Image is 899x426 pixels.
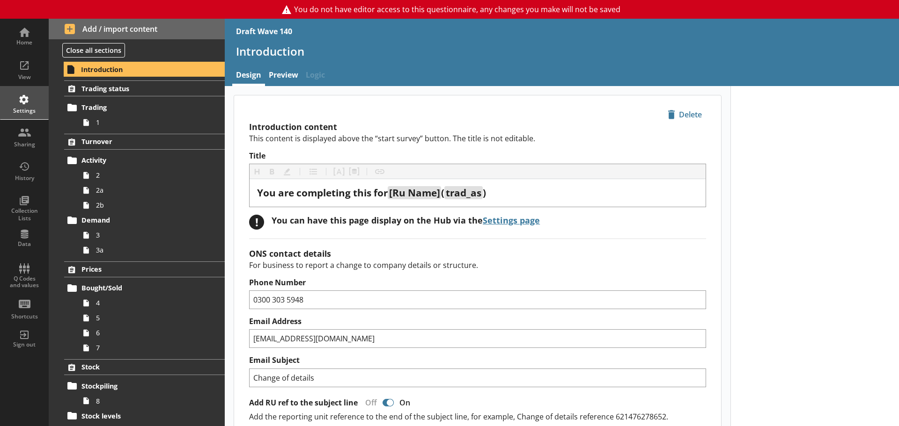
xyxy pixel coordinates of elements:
[96,231,200,239] span: 3
[64,359,225,375] a: Stock
[249,248,706,259] h2: ONS contact details
[441,186,444,199] span: (
[236,26,292,36] div: Draft Wave 140
[79,340,225,355] a: 7
[8,313,41,320] div: Shortcuts
[64,378,225,393] a: Stockpiling
[483,215,540,226] a: Settings page
[257,186,388,199] span: You are completing this for
[81,412,197,420] span: Stock levels
[68,153,225,213] li: Activity22a2b
[96,171,200,180] span: 2
[81,156,197,165] span: Activity
[79,310,225,325] a: 5
[64,281,225,296] a: Bought/Sold
[49,134,225,258] li: TurnoverActivity22a2bDemand33a
[81,216,197,224] span: Demand
[81,382,197,390] span: Stockpiling
[96,328,200,337] span: 6
[389,186,440,199] span: [Ru Name]
[49,80,225,130] li: Trading statusTrading1
[249,412,706,422] p: Add the reporting unit reference to the end of the subject line, for example, Change of details r...
[96,298,200,307] span: 4
[249,151,706,161] label: Title
[302,66,329,86] span: Logic
[79,325,225,340] a: 6
[96,118,200,127] span: 1
[249,398,358,408] label: Add RU ref to the subject line
[68,100,225,130] li: Trading1
[64,408,225,423] a: Stock levels
[96,245,200,254] span: 3a
[236,44,888,58] h1: Introduction
[79,243,225,258] a: 3a
[249,121,706,132] h2: Introduction content
[483,186,486,199] span: )
[96,313,200,322] span: 5
[68,213,225,258] li: Demand33a
[81,84,197,93] span: Trading status
[81,137,197,146] span: Turnover
[249,260,706,270] p: For business to report a change to company details or structure.
[8,275,41,289] div: Q Codes and values
[96,186,200,195] span: 2a
[8,107,41,115] div: Settings
[49,19,225,39] button: Add / import content
[79,296,225,310] a: 4
[96,343,200,352] span: 7
[64,153,225,168] a: Activity
[664,107,706,122] span: Delete
[79,393,225,408] a: 8
[79,228,225,243] a: 3
[79,198,225,213] a: 2b
[8,207,41,222] div: Collection Lists
[8,240,41,248] div: Data
[68,281,225,355] li: Bought/Sold4567
[8,73,41,81] div: View
[358,397,381,408] div: Off
[79,115,225,130] a: 1
[8,174,41,182] div: History
[232,66,265,86] a: Design
[265,66,302,86] a: Preview
[49,261,225,355] li: PricesBought/Sold4567
[249,215,264,230] div: !
[81,103,197,112] span: Trading
[249,133,706,144] p: This content is displayed above the “start survey” button. The title is not editable.
[64,134,225,150] a: Turnover
[81,283,197,292] span: Bought/Sold
[249,355,706,365] label: Email Subject
[96,397,200,405] span: 8
[96,201,200,209] span: 2b
[79,168,225,183] a: 2
[64,213,225,228] a: Demand
[64,100,225,115] a: Trading
[62,43,125,58] button: Close all sections
[81,65,197,74] span: Introduction
[81,362,197,371] span: Stock
[257,187,698,199] div: Title
[81,265,197,274] span: Prices
[64,261,225,277] a: Prices
[68,378,225,408] li: Stockpiling8
[64,80,225,96] a: Trading status
[249,278,706,288] label: Phone Number
[79,183,225,198] a: 2a
[249,317,706,326] label: Email Address
[446,186,481,199] span: trad_as
[663,107,706,123] button: Delete
[64,62,225,77] a: Introduction
[8,141,41,148] div: Sharing
[8,39,41,46] div: Home
[8,341,41,348] div: Sign out
[65,24,209,34] span: Add / import content
[396,397,418,408] div: On
[272,215,540,226] div: You can have this page display on the Hub via the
